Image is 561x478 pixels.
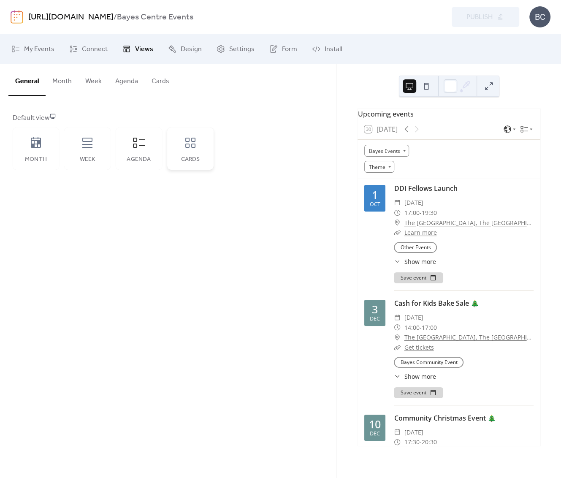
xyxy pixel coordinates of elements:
div: 3 [372,304,378,315]
a: Community Christmas Event 🎄 [394,413,496,423]
a: My Events [5,38,61,60]
span: Install [325,44,342,54]
div: Dec [370,431,380,437]
a: Get tickets [404,343,434,351]
div: ​ [394,427,401,437]
div: Week [73,156,102,163]
div: ​ [394,312,401,323]
b: Bayes Centre Events [117,9,193,25]
b: / [114,9,117,25]
div: ​ [394,208,401,218]
div: Default view [13,113,322,123]
button: Month [46,64,79,95]
a: Settings [210,38,261,60]
span: 19:30 [421,208,436,218]
a: DDI Fellows Launch [394,184,457,193]
div: ​ [394,257,401,266]
div: ​ [394,323,401,333]
div: Upcoming events [358,109,540,119]
span: - [419,323,421,333]
a: Form [263,38,304,60]
span: Connect [82,44,108,54]
div: ​ [394,437,401,447]
button: Save event [394,272,443,283]
div: Month [21,156,51,163]
span: Settings [229,44,255,54]
span: [DATE] [404,198,423,208]
div: ​ [394,332,401,342]
button: Cards [145,64,176,95]
button: Save event [394,387,443,398]
span: Form [282,44,297,54]
span: [DATE] [404,312,423,323]
div: BC [529,6,550,27]
a: The [GEOGRAPHIC_DATA], The [GEOGRAPHIC_DATA] [404,332,534,342]
span: Show more [404,257,436,266]
span: - [419,208,421,218]
a: Views [116,38,160,60]
span: 17:30 [404,437,419,447]
a: Design [162,38,208,60]
span: Design [181,44,202,54]
div: Oct [370,202,380,207]
span: Views [135,44,153,54]
button: ​Show more [394,257,436,266]
span: 20:30 [421,437,436,447]
span: Show more [404,372,436,381]
a: Learn more [404,228,436,236]
span: - [419,437,421,447]
div: Agenda [124,156,154,163]
div: Cards [176,156,205,163]
div: 1 [372,190,378,200]
div: 10 [369,419,381,429]
button: Agenda [108,64,145,95]
div: ​ [394,372,401,381]
div: Dec [370,316,380,322]
a: The [GEOGRAPHIC_DATA], The [GEOGRAPHIC_DATA] [404,218,534,228]
button: Week [79,64,108,95]
button: General [8,64,46,96]
span: My Events [24,44,54,54]
a: Cash for Kids Bake Sale 🎄 [394,299,479,308]
div: ​ [394,228,401,238]
a: [URL][DOMAIN_NAME] [28,9,114,25]
div: ​ [394,218,401,228]
div: ​ [394,342,401,353]
a: Connect [63,38,114,60]
span: 14:00 [404,323,419,333]
button: ​Show more [394,372,436,381]
a: Install [306,38,348,60]
img: logo [11,10,23,24]
span: [DATE] [404,427,423,437]
span: 17:00 [421,323,436,333]
span: 17:00 [404,208,419,218]
div: ​ [394,198,401,208]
